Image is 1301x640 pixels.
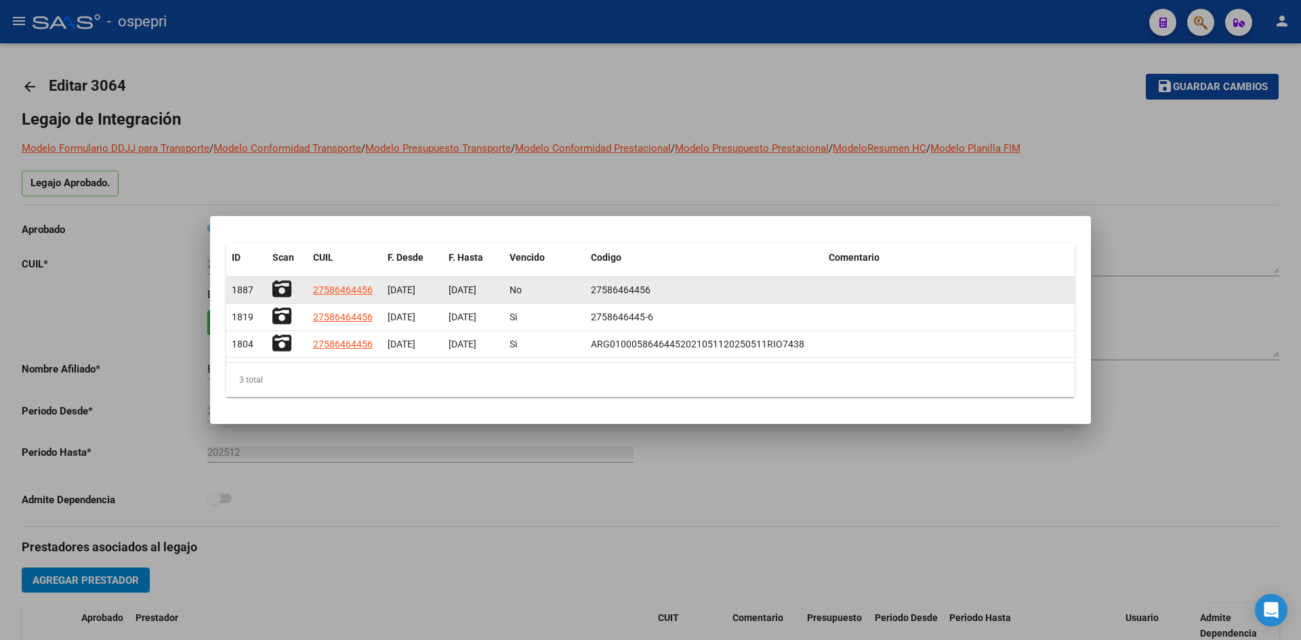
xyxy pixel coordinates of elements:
span: 27586464456 [591,284,650,295]
div: 3 total [226,363,1075,397]
span: 1819 [232,312,253,322]
div: Open Intercom Messenger [1255,594,1287,626]
datatable-header-cell: F. Hasta [443,243,504,272]
span: CUIL [313,252,333,263]
span: F. Desde [388,252,424,263]
span: 1804 [232,339,253,349]
span: Scan [272,252,294,263]
span: 27586464456 [313,339,373,349]
datatable-header-cell: Comentario [823,243,1075,272]
span: No [510,284,522,295]
span: 27586464456 [313,312,373,322]
span: 2758646445-6 [591,312,653,322]
span: [DATE] [449,339,476,349]
datatable-header-cell: F. Desde [382,243,443,272]
span: [DATE] [449,284,476,295]
span: Si [510,312,517,322]
span: ID [232,252,241,263]
span: [DATE] [388,284,415,295]
datatable-header-cell: CUIL [308,243,382,272]
span: [DATE] [388,312,415,322]
span: Codigo [591,252,621,263]
span: 27586464456 [313,284,373,295]
span: [DATE] [449,312,476,322]
span: 1887 [232,284,253,295]
span: Vencido [510,252,545,263]
datatable-header-cell: ID [226,243,267,272]
span: Comentario [829,252,880,263]
span: Si [510,339,517,349]
span: ARG01000586464452021051120250511RIO7438 [591,339,804,349]
datatable-header-cell: Vencido [504,243,585,272]
datatable-header-cell: Codigo [585,243,823,272]
datatable-header-cell: Scan [267,243,308,272]
span: [DATE] [388,339,415,349]
span: F. Hasta [449,252,483,263]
